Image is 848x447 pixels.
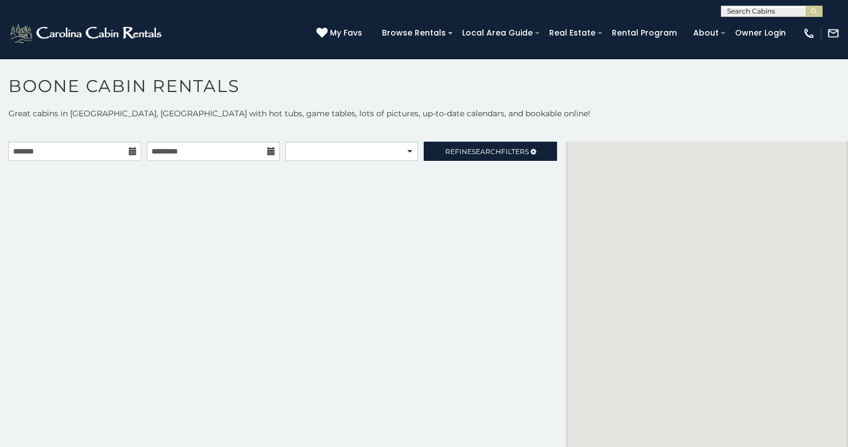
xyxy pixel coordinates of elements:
img: mail-regular-white.png [827,27,840,40]
a: Local Area Guide [456,24,538,42]
a: About [688,24,724,42]
a: Owner Login [729,24,792,42]
a: Rental Program [606,24,682,42]
a: Browse Rentals [376,24,451,42]
img: White-1-2.png [8,22,165,45]
span: Refine Filters [445,147,529,156]
a: RefineSearchFilters [424,142,556,161]
a: Real Estate [543,24,601,42]
a: My Favs [316,27,365,40]
span: Search [472,147,501,156]
span: My Favs [330,27,362,39]
img: phone-regular-white.png [803,27,815,40]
